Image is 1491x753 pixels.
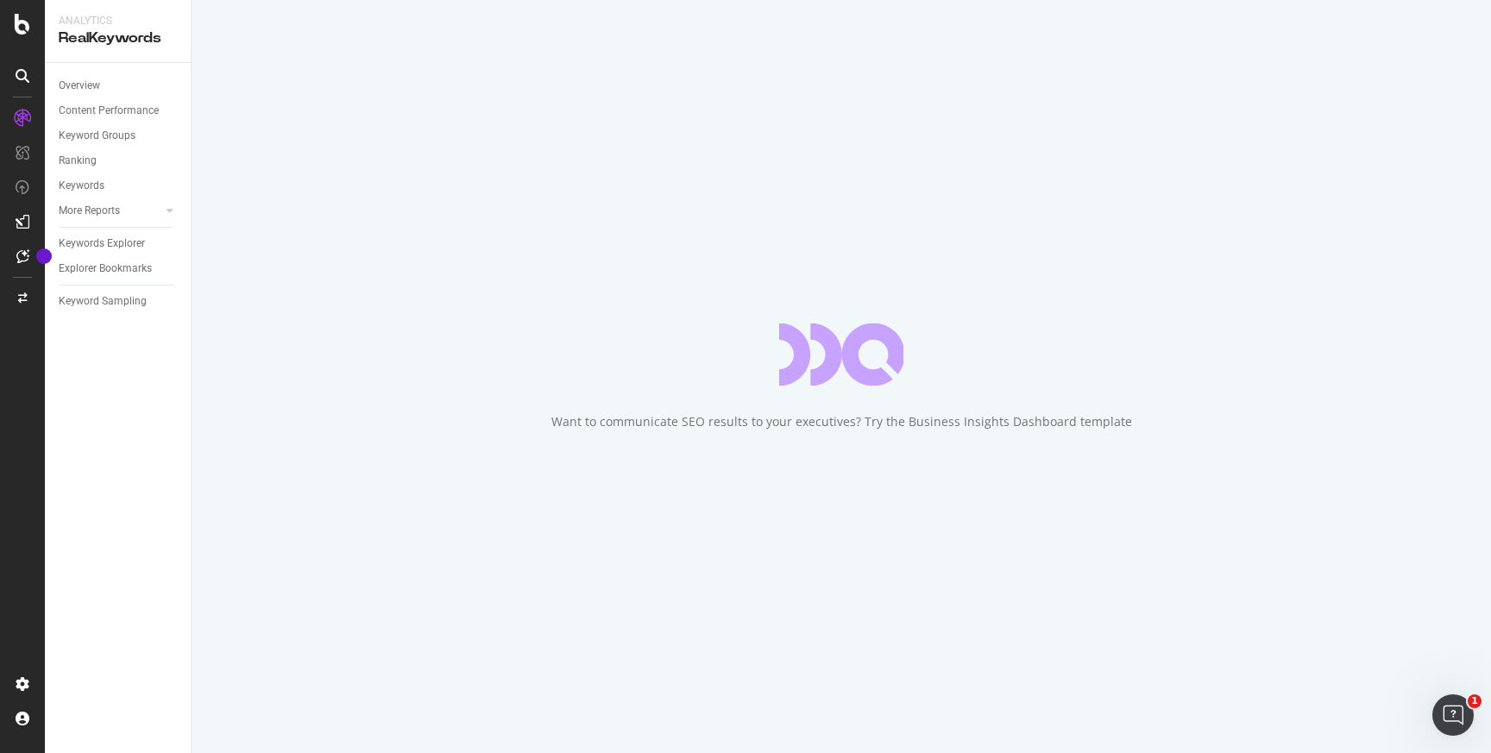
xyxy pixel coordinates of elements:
a: Keywords Explorer [59,235,179,253]
a: Explorer Bookmarks [59,260,179,278]
a: Ranking [59,152,179,170]
div: Keyword Sampling [59,292,147,311]
div: Tooltip anchor [36,248,52,264]
div: animation [779,323,903,386]
div: Content Performance [59,102,159,120]
div: Keyword Groups [59,127,135,145]
a: Overview [59,77,179,95]
div: Keywords Explorer [59,235,145,253]
div: Analytics [59,14,177,28]
div: More Reports [59,202,120,220]
iframe: Intercom live chat [1432,694,1474,736]
div: Want to communicate SEO results to your executives? Try the Business Insights Dashboard template [551,413,1132,430]
a: Keyword Groups [59,127,179,145]
div: RealKeywords [59,28,177,48]
a: Keyword Sampling [59,292,179,311]
a: Keywords [59,177,179,195]
div: Explorer Bookmarks [59,260,152,278]
div: Ranking [59,152,97,170]
span: 1 [1468,694,1482,708]
div: Keywords [59,177,104,195]
a: More Reports [59,202,161,220]
a: Content Performance [59,102,179,120]
div: Overview [59,77,100,95]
